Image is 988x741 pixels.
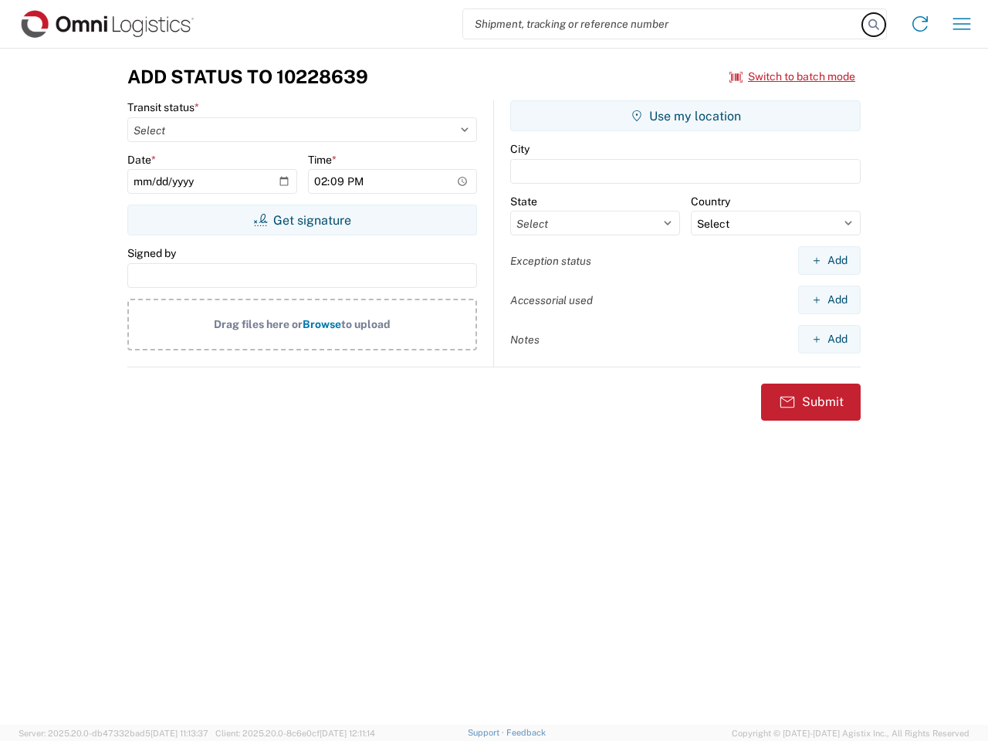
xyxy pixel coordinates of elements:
[510,100,861,131] button: Use my location
[127,246,176,260] label: Signed by
[510,333,540,347] label: Notes
[798,325,861,354] button: Add
[691,195,730,208] label: Country
[506,728,546,737] a: Feedback
[19,729,208,738] span: Server: 2025.20.0-db47332bad5
[510,142,530,156] label: City
[127,153,156,167] label: Date
[729,64,855,90] button: Switch to batch mode
[798,246,861,275] button: Add
[127,205,477,235] button: Get signature
[214,318,303,330] span: Drag files here or
[127,66,368,88] h3: Add Status to 10228639
[510,293,593,307] label: Accessorial used
[127,100,199,114] label: Transit status
[510,195,537,208] label: State
[308,153,337,167] label: Time
[463,9,863,39] input: Shipment, tracking or reference number
[798,286,861,314] button: Add
[732,726,969,740] span: Copyright © [DATE]-[DATE] Agistix Inc., All Rights Reserved
[215,729,375,738] span: Client: 2025.20.0-8c6e0cf
[761,384,861,421] button: Submit
[468,728,506,737] a: Support
[320,729,375,738] span: [DATE] 12:11:14
[341,318,391,330] span: to upload
[510,254,591,268] label: Exception status
[151,729,208,738] span: [DATE] 11:13:37
[303,318,341,330] span: Browse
